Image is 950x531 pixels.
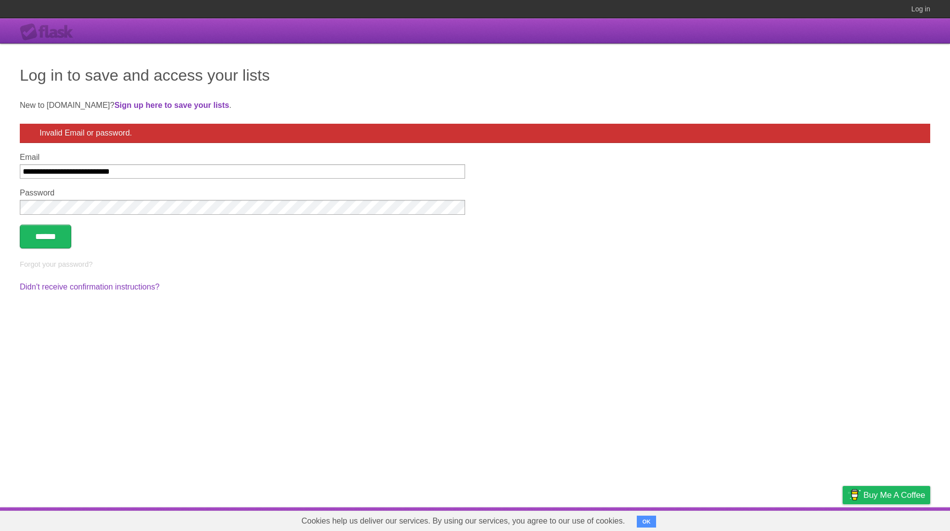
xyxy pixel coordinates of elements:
a: Developers [744,510,784,529]
div: Invalid Email or password. [20,124,930,143]
span: Cookies help us deliver our services. By using our services, you agree to our use of cookies. [291,511,635,531]
a: Suggest a feature [868,510,930,529]
a: Forgot your password? [20,260,93,268]
div: Flask [20,23,79,41]
a: Buy me a coffee [843,486,930,504]
span: Buy me a coffee [863,486,925,504]
label: Email [20,153,465,162]
a: About [711,510,732,529]
h1: Log in to save and access your lists [20,63,930,87]
a: Sign up here to save your lists [114,101,229,109]
p: New to [DOMAIN_NAME]? . [20,99,930,111]
img: Buy me a coffee [848,486,861,503]
button: OK [637,516,656,528]
a: Didn't receive confirmation instructions? [20,283,159,291]
label: Password [20,189,465,197]
a: Terms [796,510,818,529]
a: Privacy [830,510,855,529]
